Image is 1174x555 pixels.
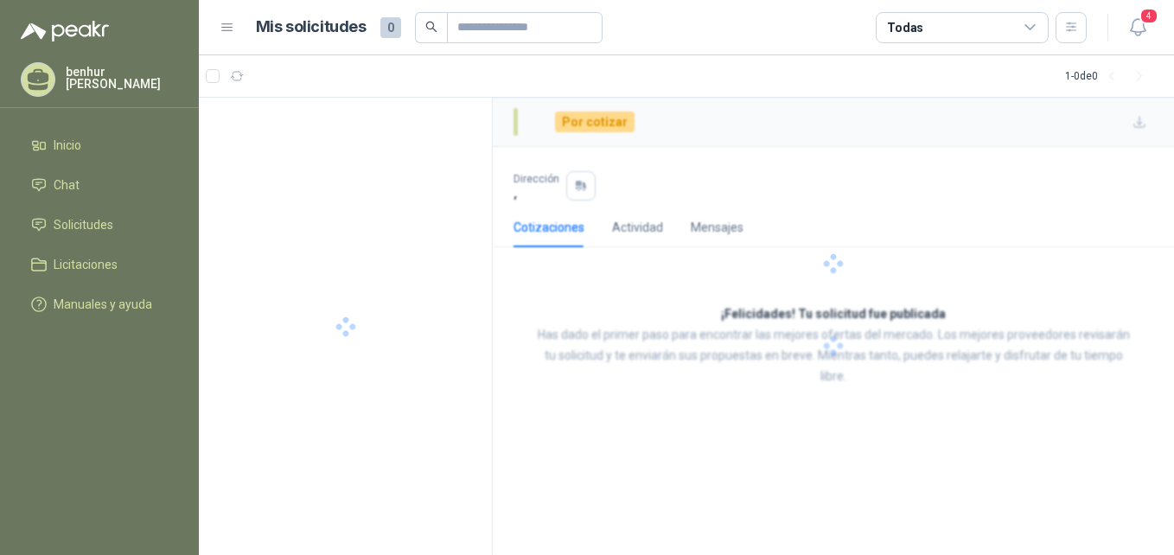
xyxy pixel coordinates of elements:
[54,255,118,274] span: Licitaciones
[21,248,178,281] a: Licitaciones
[54,215,113,234] span: Solicitudes
[21,288,178,321] a: Manuales y ayuda
[1122,12,1153,43] button: 4
[21,21,109,41] img: Logo peakr
[21,129,178,162] a: Inicio
[54,175,80,195] span: Chat
[54,295,152,314] span: Manuales y ayuda
[54,136,81,155] span: Inicio
[21,169,178,201] a: Chat
[887,18,923,37] div: Todas
[21,208,178,241] a: Solicitudes
[1065,62,1153,90] div: 1 - 0 de 0
[380,17,401,38] span: 0
[256,15,367,40] h1: Mis solicitudes
[1139,8,1158,24] span: 4
[425,21,437,33] span: search
[66,66,178,90] p: benhur [PERSON_NAME]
